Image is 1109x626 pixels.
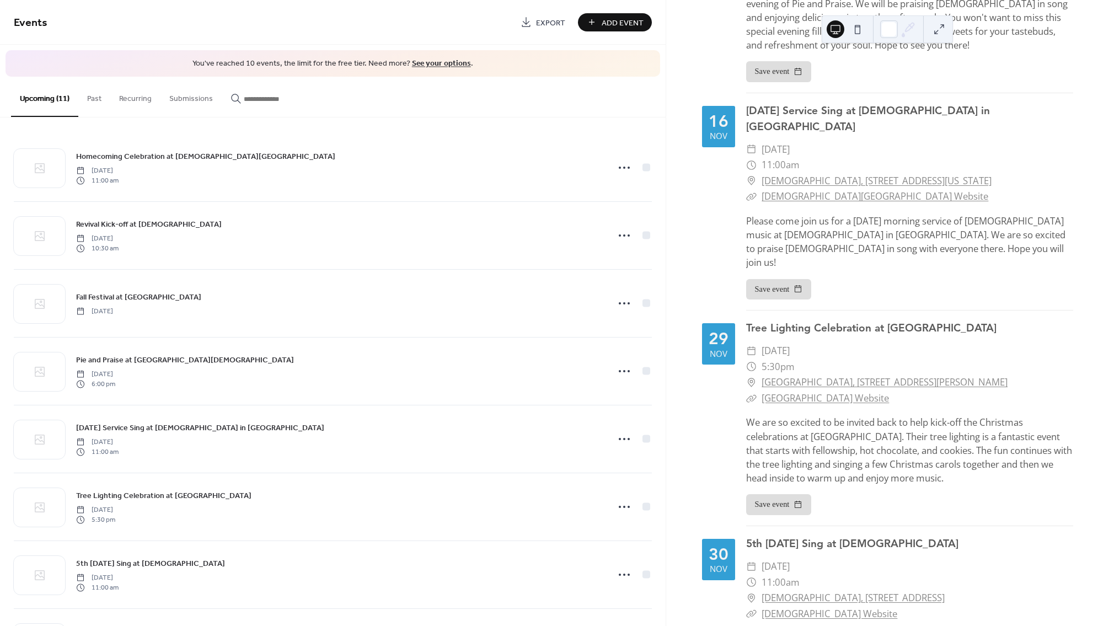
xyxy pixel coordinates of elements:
span: Tree Lighting Celebration at [GEOGRAPHIC_DATA] [76,490,251,501]
span: [DATE] [762,142,790,158]
a: Homecoming Celebration at [DEMOGRAPHIC_DATA][GEOGRAPHIC_DATA] [76,150,335,163]
div: 30 [709,546,728,563]
div: ​ [746,343,757,359]
span: [DATE] Service Sing at [DEMOGRAPHIC_DATA] in [GEOGRAPHIC_DATA] [76,422,324,434]
div: ​ [746,559,757,575]
a: Revival Kick-off at [DEMOGRAPHIC_DATA] [76,218,222,231]
button: Save event [746,279,812,300]
div: 29 [709,330,728,347]
a: [GEOGRAPHIC_DATA], [STREET_ADDRESS][PERSON_NAME] [762,374,1008,390]
button: Upcoming (11) [11,77,78,117]
span: Homecoming Celebration at [DEMOGRAPHIC_DATA][GEOGRAPHIC_DATA] [76,151,335,162]
span: [DATE] [76,306,113,316]
div: Please come join us for a [DATE] morning service of [DEMOGRAPHIC_DATA] music at [DEMOGRAPHIC_DATA... [746,214,1073,270]
div: ​ [746,157,757,173]
button: Recurring [110,77,160,116]
div: ​ [746,374,757,390]
span: [DATE] [76,369,115,379]
div: ​ [746,189,757,205]
a: [DEMOGRAPHIC_DATA][GEOGRAPHIC_DATA] Website [762,190,988,202]
span: [DATE] [76,165,119,175]
span: 10:30 am [76,244,119,254]
a: 5th [DATE] Sing at [DEMOGRAPHIC_DATA] [76,557,225,570]
span: 11:00 am [76,583,119,593]
button: Submissions [160,77,222,116]
a: [DEMOGRAPHIC_DATA] Website [762,607,897,620]
span: 5th [DATE] Sing at [DEMOGRAPHIC_DATA] [76,558,225,569]
div: ​ [746,390,757,406]
div: ​ [746,575,757,591]
a: Fall Festival at [GEOGRAPHIC_DATA] [76,291,201,303]
a: [DEMOGRAPHIC_DATA], [STREET_ADDRESS] [762,590,945,606]
a: [DATE] Service Sing at [DEMOGRAPHIC_DATA] in [GEOGRAPHIC_DATA] [76,421,324,434]
span: You've reached 10 events, the limit for the free tier. Need more? . [17,58,649,69]
a: Tree Lighting Celebration at [GEOGRAPHIC_DATA] [76,489,251,502]
a: 5th [DATE] Sing at [DEMOGRAPHIC_DATA] [746,537,958,550]
a: See your options [412,56,471,71]
div: 16 [709,113,728,130]
span: 11:00 am [76,176,119,186]
div: ​ [746,173,757,189]
div: ​ [746,142,757,158]
span: Events [14,12,47,34]
span: [DATE] [76,233,119,243]
span: 5:30 pm [76,515,115,525]
span: [DATE] [762,559,790,575]
span: [DATE] [762,343,790,359]
span: 11:00 am [76,447,119,457]
span: [DATE] [76,505,115,515]
div: ​ [746,606,757,622]
span: Export [536,17,565,29]
span: Pie and Praise at [GEOGRAPHIC_DATA][DEMOGRAPHIC_DATA] [76,354,294,366]
a: Export [512,13,574,31]
span: Revival Kick-off at [DEMOGRAPHIC_DATA] [76,218,222,230]
span: 5:30pm [762,359,795,375]
div: ​ [746,359,757,375]
a: [GEOGRAPHIC_DATA] Website [762,392,889,404]
div: ​ [746,590,757,606]
span: 11:00am [762,157,800,173]
button: Save event [746,61,812,82]
span: [DATE] [76,573,119,582]
a: [DATE] Service Sing at [DEMOGRAPHIC_DATA] in [GEOGRAPHIC_DATA] [746,104,990,133]
span: [DATE] [76,437,119,447]
div: We are so excited to be invited back to help kick-off the Christmas celebrations at [GEOGRAPHIC_D... [746,415,1073,485]
span: 11:00am [762,575,800,591]
a: Tree Lighting Celebration at [GEOGRAPHIC_DATA] [746,322,997,334]
span: 6:00 pm [76,379,115,389]
div: Nov [710,350,727,358]
a: [DEMOGRAPHIC_DATA], [STREET_ADDRESS][US_STATE] [762,173,992,189]
button: Past [78,77,110,116]
div: Nov [710,132,727,140]
a: Pie and Praise at [GEOGRAPHIC_DATA][DEMOGRAPHIC_DATA] [76,354,294,366]
div: Nov [710,565,727,573]
button: Save event [746,494,812,515]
